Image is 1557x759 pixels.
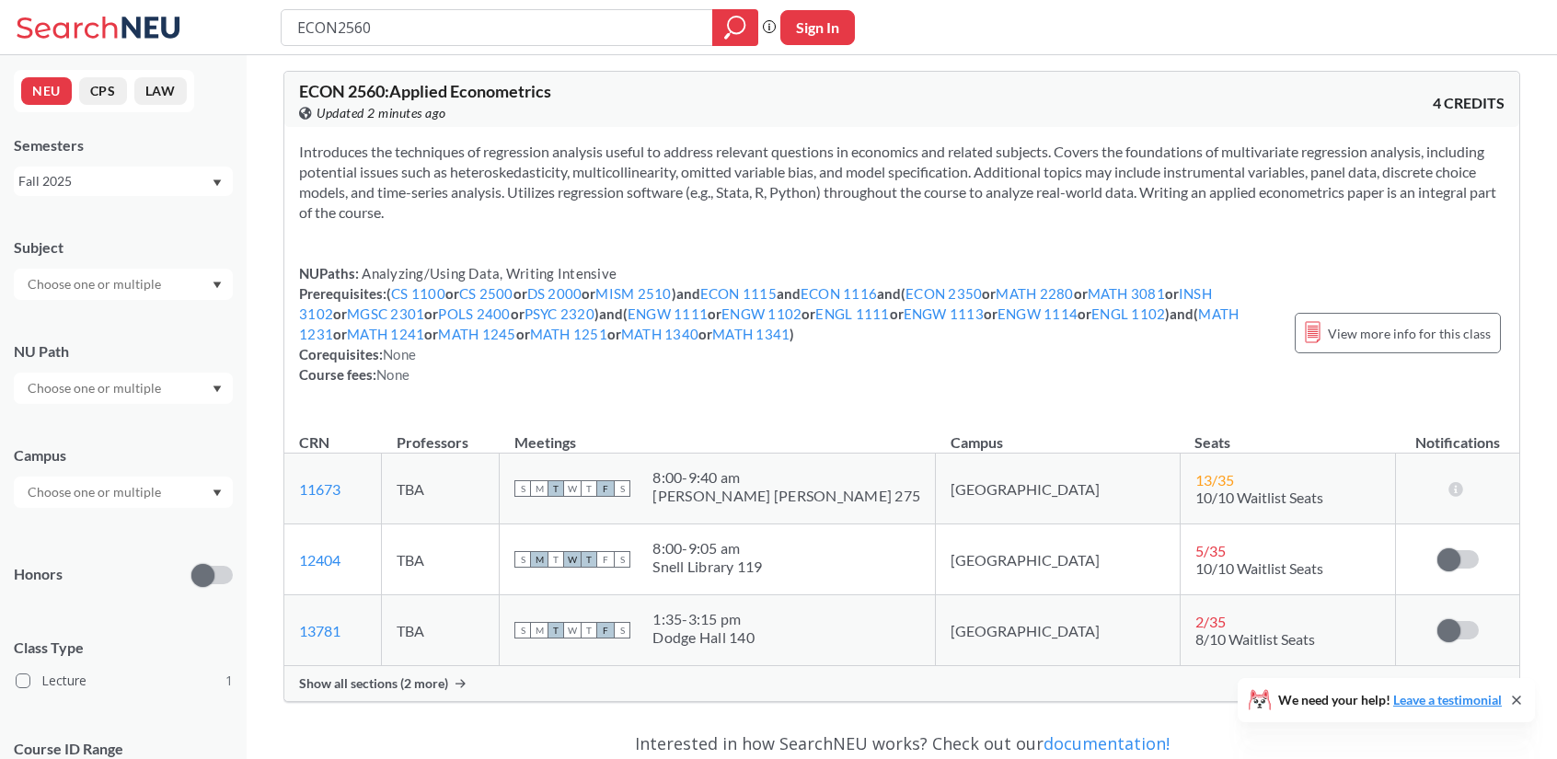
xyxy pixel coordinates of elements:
[514,551,531,568] span: S
[500,414,936,454] th: Meetings
[299,551,340,569] a: 12404
[712,9,758,46] div: magnifying glass
[299,432,329,453] div: CRN
[815,305,889,322] a: ENGL 1111
[382,595,500,666] td: TBA
[548,551,564,568] span: T
[1091,305,1165,322] a: ENGL 1102
[14,638,233,658] span: Class Type
[905,285,982,302] a: ECON 2350
[1088,285,1165,302] a: MATH 3081
[376,366,409,383] span: None
[21,77,72,105] button: NEU
[213,282,222,289] svg: Dropdown arrow
[1195,559,1323,577] span: 10/10 Waitlist Seats
[652,610,755,628] div: 1:35 - 3:15 pm
[1195,489,1323,506] span: 10/10 Waitlist Seats
[780,10,855,45] button: Sign In
[225,671,233,691] span: 1
[299,142,1505,223] section: Introduces the techniques of regression analysis useful to address relevant questions in economic...
[16,669,233,693] label: Lecture
[382,414,500,454] th: Professors
[721,305,802,322] a: ENGW 1102
[18,377,173,399] input: Choose one or multiple
[359,265,617,282] span: Analyzing/Using Data, Writing Intensive
[299,622,340,639] a: 13781
[18,481,173,503] input: Choose one or multiple
[801,285,877,302] a: ECON 1116
[14,373,233,404] div: Dropdown arrow
[564,480,581,497] span: W
[383,346,416,362] span: None
[79,77,127,105] button: CPS
[581,622,597,638] span: T
[724,15,746,40] svg: magnifying glass
[459,285,513,302] a: CS 2500
[299,263,1276,385] div: NUPaths: Prerequisites: ( or or or ) and and and ( or or or or or or ) and ( or or or or or ) and...
[936,454,1181,524] td: [GEOGRAPHIC_DATA]
[996,285,1073,302] a: MATH 2280
[581,480,597,497] span: T
[213,489,222,497] svg: Dropdown arrow
[614,480,630,497] span: S
[14,269,233,300] div: Dropdown arrow
[1328,322,1491,345] span: View more info for this class
[652,558,762,576] div: Snell Library 119
[1396,414,1519,454] th: Notifications
[438,305,510,322] a: POLS 2400
[299,675,448,692] span: Show all sections (2 more)
[652,487,920,505] div: [PERSON_NAME] [PERSON_NAME] 275
[904,305,984,322] a: ENGW 1113
[1195,630,1315,648] span: 8/10 Waitlist Seats
[1195,613,1226,630] span: 2 / 35
[438,326,515,342] a: MATH 1245
[527,285,582,302] a: DS 2000
[548,622,564,638] span: T
[1195,542,1226,559] span: 5 / 35
[1433,93,1505,113] span: 4 CREDITS
[531,480,548,497] span: M
[299,81,551,101] span: ECON 2560 : Applied Econometrics
[14,135,233,155] div: Semesters
[1278,694,1502,707] span: We need your help!
[614,551,630,568] span: S
[531,622,548,638] span: M
[514,480,531,497] span: S
[548,480,564,497] span: T
[652,468,920,487] div: 8:00 - 9:40 am
[628,305,708,322] a: ENGW 1111
[213,385,222,393] svg: Dropdown arrow
[712,326,790,342] a: MATH 1341
[317,103,446,123] span: Updated 2 minutes ago
[621,326,698,342] a: MATH 1340
[299,480,340,498] a: 11673
[700,285,777,302] a: ECON 1115
[1195,471,1234,489] span: 13 / 35
[652,628,755,647] div: Dodge Hall 140
[597,551,614,568] span: F
[14,477,233,508] div: Dropdown arrow
[14,445,233,466] div: Campus
[531,551,548,568] span: M
[213,179,222,187] svg: Dropdown arrow
[525,305,594,322] a: PSYC 2320
[998,305,1078,322] a: ENGW 1114
[614,622,630,638] span: S
[936,414,1181,454] th: Campus
[18,273,173,295] input: Choose one or multiple
[514,622,531,638] span: S
[14,341,233,362] div: NU Path
[1393,692,1502,707] a: Leave a testimonial
[581,551,597,568] span: T
[14,564,63,585] p: Honors
[564,622,581,638] span: W
[14,237,233,258] div: Subject
[564,551,581,568] span: W
[382,524,500,595] td: TBA
[597,622,614,638] span: F
[347,326,424,342] a: MATH 1241
[14,167,233,196] div: Fall 2025Dropdown arrow
[530,326,607,342] a: MATH 1251
[382,454,500,524] td: TBA
[295,12,699,43] input: Class, professor, course number, "phrase"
